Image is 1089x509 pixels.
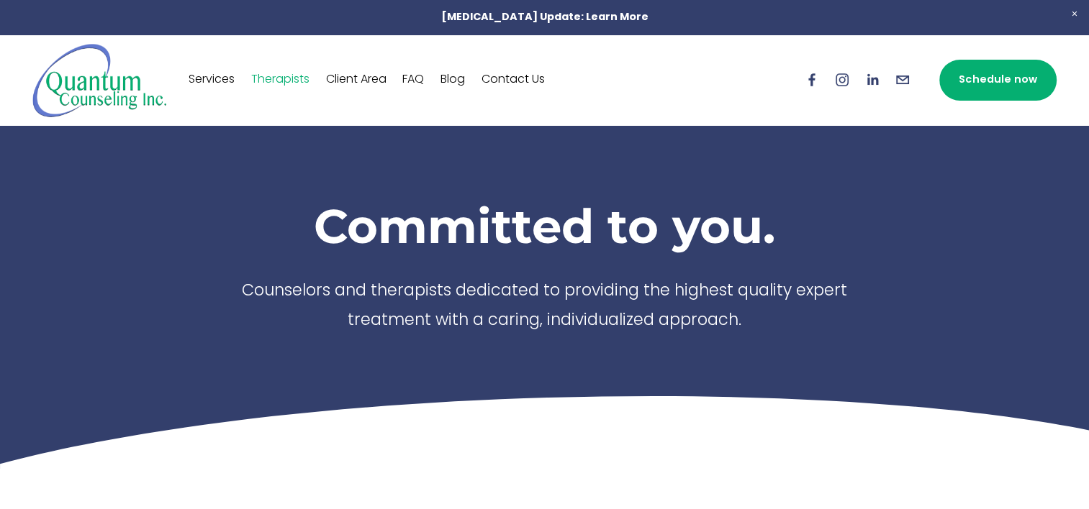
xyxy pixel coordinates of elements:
[482,68,545,91] a: Contact Us
[895,72,910,88] a: info@quantumcounselinginc.com
[326,68,387,91] a: Client Area
[834,72,850,88] a: Instagram
[251,68,309,91] a: Therapists
[939,60,1056,101] a: Schedule now
[402,68,424,91] a: FAQ
[440,68,465,91] a: Blog
[221,278,869,336] p: Counselors and therapists dedicated to providing the highest quality expert treatment with a cari...
[864,72,880,88] a: LinkedIn
[221,197,869,254] h1: Committed to you.
[32,42,167,118] img: Quantum Counseling Inc. | Change starts here.
[804,72,820,88] a: Facebook
[189,68,235,91] a: Services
